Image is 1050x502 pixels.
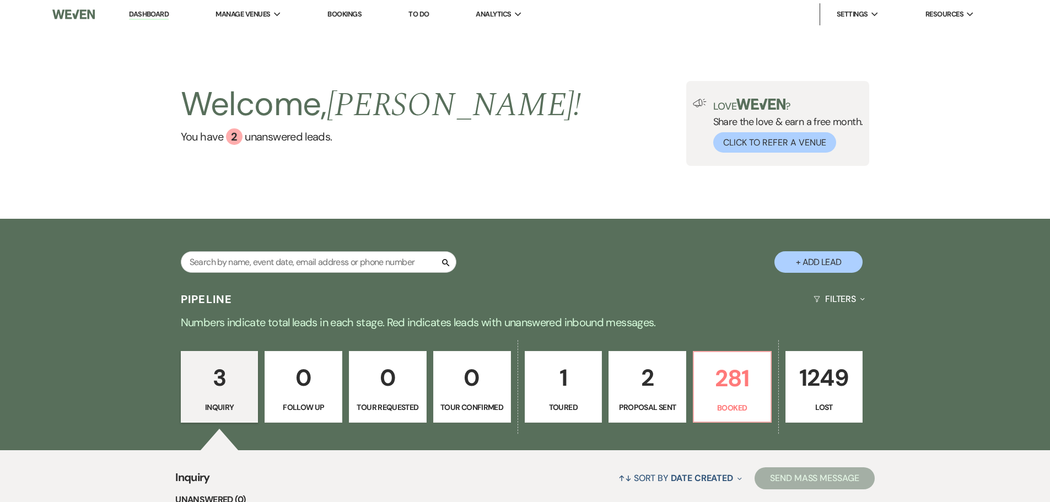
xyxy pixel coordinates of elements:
[181,292,233,307] h3: Pipeline
[408,9,429,19] a: To Do
[755,467,875,489] button: Send Mass Message
[736,99,785,110] img: weven-logo-green.svg
[707,99,863,153] div: Share the love & earn a free month.
[128,314,922,331] p: Numbers indicate total leads in each stage. Red indicates leads with unanswered inbound messages.
[181,128,581,145] a: You have 2 unanswered leads.
[216,9,270,20] span: Manage Venues
[701,402,764,414] p: Booked
[925,9,963,20] span: Resources
[532,359,595,396] p: 1
[327,9,362,19] a: Bookings
[774,251,863,273] button: + Add Lead
[272,359,335,396] p: 0
[433,351,511,423] a: 0Tour Confirmed
[713,132,836,153] button: Click to Refer a Venue
[188,401,251,413] p: Inquiry
[188,359,251,396] p: 3
[440,359,504,396] p: 0
[713,99,863,111] p: Love ?
[272,401,335,413] p: Follow Up
[349,351,427,423] a: 0Tour Requested
[175,469,210,493] span: Inquiry
[616,359,679,396] p: 2
[525,351,602,423] a: 1Toured
[52,3,94,26] img: Weven Logo
[693,99,707,107] img: loud-speaker-illustration.svg
[793,359,856,396] p: 1249
[809,284,869,314] button: Filters
[693,351,772,423] a: 281Booked
[265,351,342,423] a: 0Follow Up
[181,251,456,273] input: Search by name, event date, email address or phone number
[837,9,868,20] span: Settings
[614,463,746,493] button: Sort By Date Created
[609,351,686,423] a: 2Proposal Sent
[181,81,581,128] h2: Welcome,
[532,401,595,413] p: Toured
[793,401,856,413] p: Lost
[671,472,733,484] span: Date Created
[618,472,632,484] span: ↑↓
[616,401,679,413] p: Proposal Sent
[129,9,169,20] a: Dashboard
[440,401,504,413] p: Tour Confirmed
[476,9,511,20] span: Analytics
[701,360,764,397] p: 281
[327,80,581,131] span: [PERSON_NAME] !
[181,351,259,423] a: 3Inquiry
[356,401,419,413] p: Tour Requested
[785,351,863,423] a: 1249Lost
[356,359,419,396] p: 0
[226,128,243,145] div: 2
